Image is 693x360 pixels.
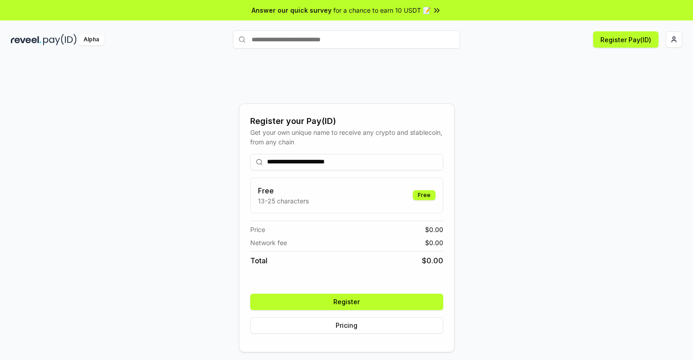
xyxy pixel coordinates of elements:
[593,31,658,48] button: Register Pay(ID)
[425,238,443,247] span: $ 0.00
[250,294,443,310] button: Register
[250,115,443,128] div: Register your Pay(ID)
[250,238,287,247] span: Network fee
[333,5,431,15] span: for a chance to earn 10 USDT 📝
[258,196,309,206] p: 13-25 characters
[413,190,436,200] div: Free
[43,34,77,45] img: pay_id
[79,34,104,45] div: Alpha
[250,225,265,234] span: Price
[250,128,443,147] div: Get your own unique name to receive any crypto and stablecoin, from any chain
[252,5,332,15] span: Answer our quick survey
[250,255,267,266] span: Total
[11,34,41,45] img: reveel_dark
[425,225,443,234] span: $ 0.00
[250,317,443,334] button: Pricing
[258,185,309,196] h3: Free
[422,255,443,266] span: $ 0.00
